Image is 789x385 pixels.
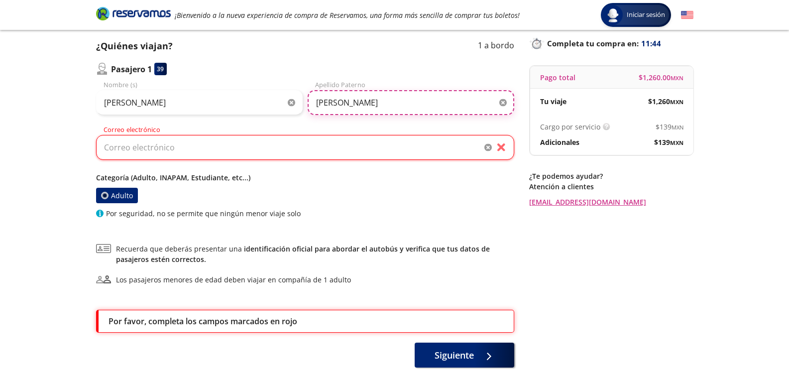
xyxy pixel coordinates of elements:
input: Apellido Paterno [308,90,514,115]
small: MXN [670,98,683,106]
i: Brand Logo [96,6,171,21]
span: Siguiente [435,349,474,362]
div: Los pasajeros menores de edad deben viajar en compañía de 1 adulto [116,274,351,285]
p: Por seguridad, no se permite que ningún menor viaje solo [106,208,301,219]
p: Por favor, completa los campos marcados en rojo [109,315,297,327]
p: Atención a clientes [529,181,693,192]
span: 11:44 [641,38,661,49]
a: identificación oficial para abordar el autobús y verifica que tus datos de pasajeros estén correc... [116,244,490,264]
a: Brand Logo [96,6,171,24]
div: 39 [154,63,167,75]
p: Pasajero 1 [111,63,152,75]
label: Adulto [96,188,138,203]
span: $ 1,260.00 [639,72,683,83]
span: $ 1,260 [648,96,683,107]
button: English [681,9,693,21]
p: Tu viaje [540,96,566,107]
p: 1 a bordo [478,39,514,53]
p: Cargo por servicio [540,122,600,132]
span: $ 139 [654,137,683,147]
span: Recuerda que deberás presentar una [116,244,514,264]
p: Categoría (Adulto, INAPAM, Estudiante, etc...) [96,172,514,183]
span: Iniciar sesión [623,10,669,20]
p: Adicionales [540,137,579,147]
input: Correo electrónico [96,135,514,160]
iframe: Messagebird Livechat Widget [731,327,779,375]
small: MXN [672,124,683,131]
p: Completa tu compra en : [529,36,693,50]
button: Siguiente [415,343,514,368]
small: MXN [670,139,683,146]
p: ¿Te podemos ayudar? [529,171,693,181]
p: ¿Quiénes viajan? [96,39,173,53]
small: MXN [671,74,683,82]
em: ¡Bienvenido a la nueva experiencia de compra de Reservamos, una forma más sencilla de comprar tus... [175,10,520,20]
input: Nombre (s) [96,90,303,115]
p: Pago total [540,72,575,83]
span: $ 139 [656,122,683,132]
a: [EMAIL_ADDRESS][DOMAIN_NAME] [529,197,693,207]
